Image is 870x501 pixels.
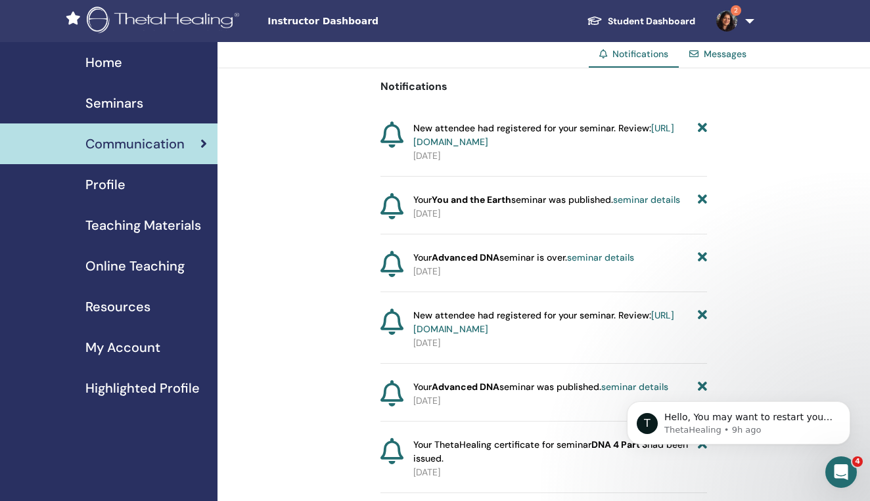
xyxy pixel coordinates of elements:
a: seminar details [567,251,634,263]
span: Your seminar was published. [413,193,680,207]
b: DNA 4 Part 3 [591,439,647,450]
a: seminar details [613,194,680,206]
span: Seminars [85,93,143,113]
span: Notifications [612,48,668,60]
a: Messages [704,48,746,60]
iframe: Intercom notifications message [607,374,870,466]
span: 2 [731,5,741,16]
p: Notifications [380,79,707,95]
a: Student Dashboard [576,9,706,33]
p: [DATE] [413,336,707,350]
img: graduation-cap-white.svg [587,15,603,26]
a: seminar details [601,381,668,393]
span: Instructor Dashboard [267,14,465,28]
span: Your ThetaHealing certificate for seminar had been issued. [413,438,698,466]
span: New attendee had registered for your seminar. Review: [413,309,698,336]
strong: Advanced DNA [432,251,499,263]
span: Resources [85,297,150,316]
img: default.jpg [716,11,737,32]
span: Your seminar was published. [413,380,668,394]
strong: Advanced DNA [432,381,499,393]
span: New attendee had registered for your seminar. Review: [413,121,698,149]
span: Teaching Materials [85,215,201,235]
span: Home [85,53,122,72]
span: Your seminar is over. [413,251,634,265]
p: [DATE] [413,207,707,221]
span: Profile [85,175,126,194]
p: [DATE] [413,265,707,278]
span: Online Teaching [85,256,185,276]
span: My Account [85,338,160,357]
iframe: Intercom live chat [825,456,857,488]
span: Communication [85,134,185,154]
strong: You and the Earth [432,194,511,206]
img: logo.png [87,7,244,36]
span: Highlighted Profile [85,378,200,398]
p: [DATE] [413,149,707,163]
span: 4 [852,456,863,467]
p: [DATE] [413,466,707,479]
p: [DATE] [413,394,707,408]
